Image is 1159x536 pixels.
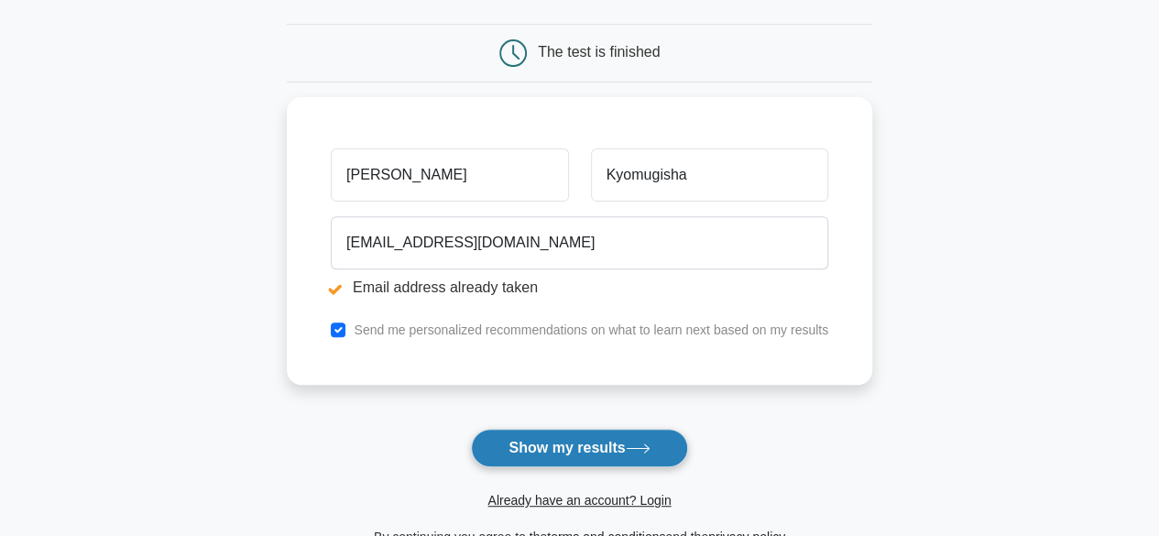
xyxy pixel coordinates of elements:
input: First name [331,148,568,202]
input: Email [331,216,828,269]
button: Show my results [471,429,687,467]
a: Already have an account? Login [487,493,671,508]
li: Email address already taken [331,277,828,299]
label: Send me personalized recommendations on what to learn next based on my results [354,323,828,337]
div: The test is finished [538,44,660,60]
input: Last name [591,148,828,202]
